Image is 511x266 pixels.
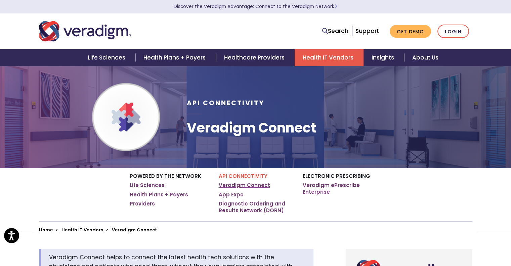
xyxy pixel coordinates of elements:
a: Login [437,25,469,38]
a: Veradigm Connect [219,182,270,189]
a: Diagnostic Ordering and Results Network (DORN) [219,200,293,214]
a: Health Plans + Payers [135,49,216,66]
a: Insights [364,49,404,66]
img: Veradigm logo [39,20,131,42]
a: Health IT Vendors [61,227,103,233]
a: Healthcare Providers [216,49,295,66]
a: Life Sciences [130,182,165,189]
a: Search [322,27,348,36]
a: Home [39,227,53,233]
h1: Veradigm Connect [186,120,316,136]
a: About Us [404,49,446,66]
a: Get Demo [390,25,431,38]
a: Support [355,27,379,35]
a: Providers [130,200,155,207]
a: Veradigm ePrescribe Enterprise [303,182,382,195]
a: App Expo [219,191,244,198]
a: Health Plans + Payers [130,191,188,198]
a: Life Sciences [80,49,135,66]
a: Discover the Veradigm Advantage: Connect to the Veradigm NetworkLearn More [174,3,337,10]
span: API Connectivity [186,99,264,108]
span: Learn More [334,3,337,10]
a: Health IT Vendors [295,49,364,66]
